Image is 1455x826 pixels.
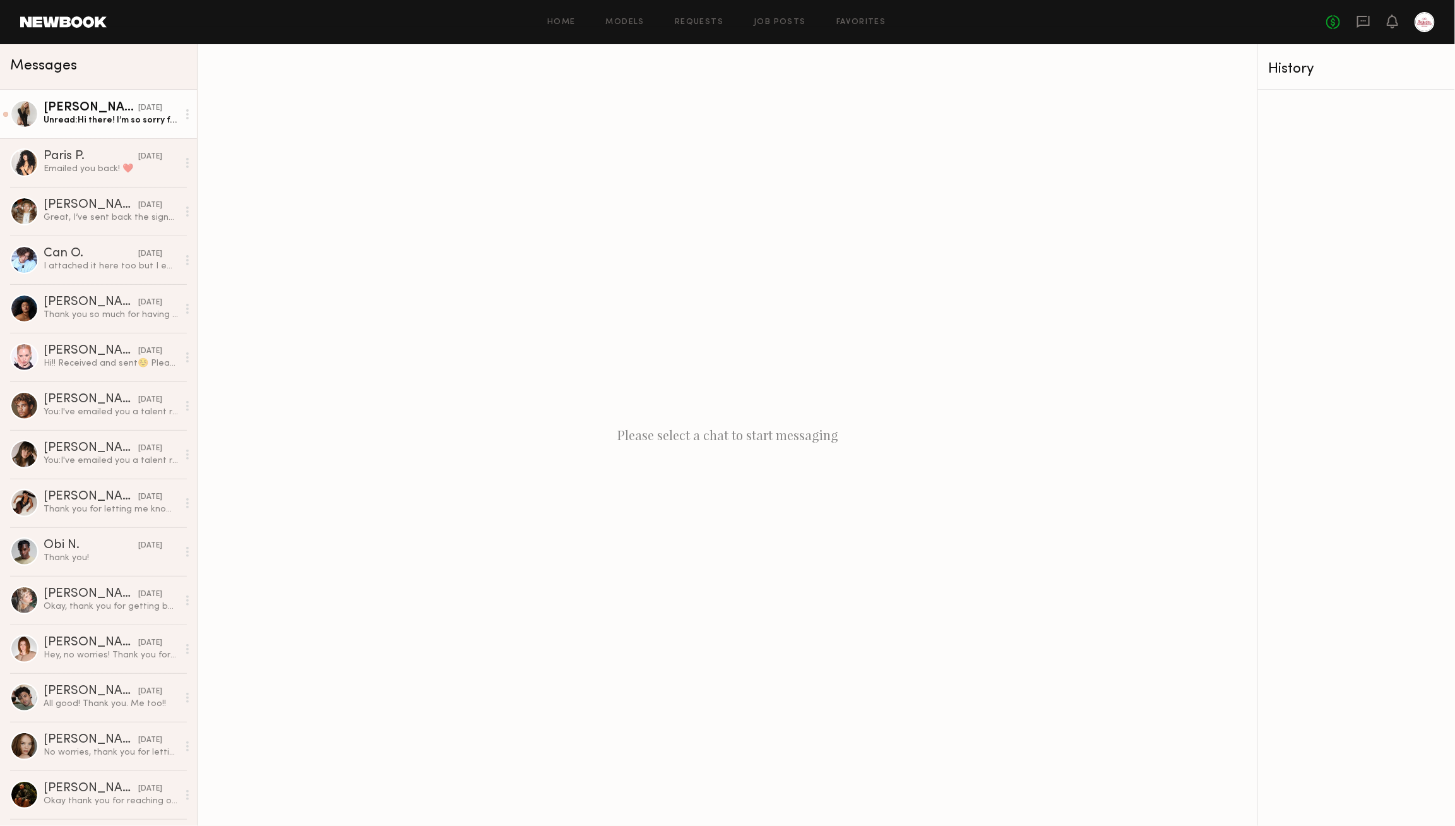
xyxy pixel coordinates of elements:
[198,44,1257,826] div: Please select a chat to start messaging
[44,649,178,661] div: Hey, no worries! Thank you for letting me know! Also hope to work together someday:)
[547,18,576,27] a: Home
[44,150,138,163] div: Paris P.
[44,552,178,564] div: Thank you!
[675,18,723,27] a: Requests
[1268,62,1445,76] div: History
[138,783,162,795] div: [DATE]
[44,248,138,260] div: Can O.
[836,18,886,27] a: Favorites
[44,406,178,418] div: You: I've emailed you a talent release from the client that reflects the usage and rate- please s...
[138,686,162,698] div: [DATE]
[138,151,162,163] div: [DATE]
[138,102,162,114] div: [DATE]
[44,114,178,126] div: Unread: Hi there! I’m so sorry for some reasons these messages didn’t show until now? But if you ...
[44,601,178,613] div: Okay, thank you for getting back to me, I would love to work together on something in the future!...
[44,782,138,795] div: [PERSON_NAME]
[138,491,162,503] div: [DATE]
[44,539,138,552] div: Obi N.
[44,734,138,746] div: [PERSON_NAME]
[138,540,162,552] div: [DATE]
[44,455,178,467] div: You: I've emailed you a talent release from the client that reflects the usage and rate- please s...
[138,345,162,357] div: [DATE]
[44,163,178,175] div: Emailed you back! ❤️
[44,491,138,503] div: [PERSON_NAME]
[10,59,77,73] span: Messages
[138,443,162,455] div: [DATE]
[44,503,178,515] div: Thank you for letting me know! Hope to work together soon
[44,637,138,649] div: [PERSON_NAME]
[44,685,138,698] div: [PERSON_NAME]
[44,588,138,601] div: [PERSON_NAME]
[606,18,644,27] a: Models
[138,394,162,406] div: [DATE]
[44,698,178,710] div: All good! Thank you. Me too!!
[138,637,162,649] div: [DATE]
[138,297,162,309] div: [DATE]
[44,442,138,455] div: [PERSON_NAME]
[138,589,162,601] div: [DATE]
[138,734,162,746] div: [DATE]
[44,795,178,807] div: Okay thank you for reaching out! I’m always around :)
[44,345,138,357] div: [PERSON_NAME]
[138,200,162,212] div: [DATE]
[44,393,138,406] div: [PERSON_NAME]
[44,746,178,758] div: No worries, thank you for letting me know. Absolutely, would love to work together in future :)
[44,260,178,272] div: I attached it here too but I emailed it also 🤘
[138,248,162,260] div: [DATE]
[44,357,178,369] div: Hi!! Received and sent☺️ Please, don’t hesitate reaching out for any other future projects. Eithe...
[44,212,178,224] div: Great, I’ve sent back the signed document.
[754,18,806,27] a: Job Posts
[44,199,138,212] div: [PERSON_NAME]
[44,102,138,114] div: [PERSON_NAME]
[44,309,178,321] div: Thank you so much for having me!
[44,296,138,309] div: [PERSON_NAME]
